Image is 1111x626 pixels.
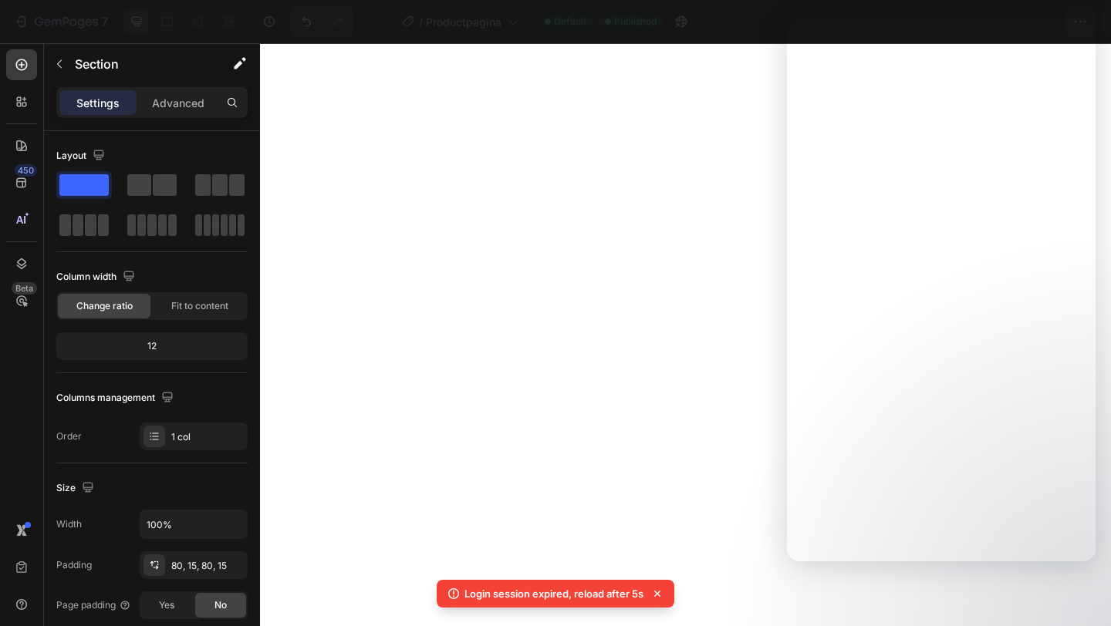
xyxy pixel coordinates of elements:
iframe: Intercom live chat [787,19,1096,561]
p: Section [75,55,201,73]
button: Publish [1008,6,1073,37]
div: 12 [59,335,245,357]
div: 450 [15,164,37,177]
span: No [214,598,227,612]
button: 7 [6,6,115,37]
span: Productpagina [426,14,501,30]
input: Auto [140,510,247,538]
span: Save [964,15,990,29]
div: Padding [56,558,92,572]
div: Beta [12,282,37,294]
div: Layout [56,146,108,167]
div: 80, 15, 80, 15 [171,559,244,573]
div: Width [56,517,82,531]
div: Undo/Redo [291,6,353,37]
span: Default [554,15,586,29]
span: Change ratio [76,299,133,313]
p: Advanced [152,95,204,111]
button: Assigned Products [799,6,945,37]
p: 7 [101,12,108,31]
div: Size [56,478,97,499]
iframe: Design area [260,43,1111,626]
span: Yes [159,598,174,612]
div: Page padding [56,598,131,612]
span: Fit to content [171,299,228,313]
span: Assigned Products [812,14,910,30]
div: Column width [56,267,138,288]
span: Published [614,15,657,29]
p: Settings [76,95,120,111]
div: Order [56,429,82,443]
div: 1 col [171,430,244,444]
span: / [419,14,423,30]
iframe: Intercom live chat [1059,550,1096,587]
p: Login session expired, reload after 5s [464,586,643,601]
div: Columns management [56,388,177,409]
button: Save [951,6,1002,37]
div: Publish [1022,14,1060,30]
